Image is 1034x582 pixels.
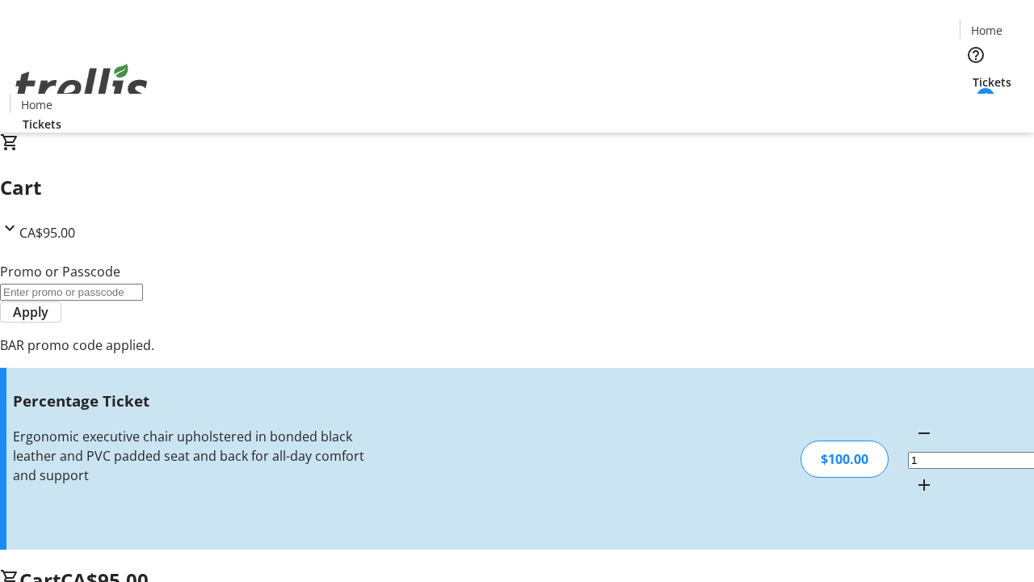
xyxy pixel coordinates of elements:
[13,302,48,322] span: Apply
[973,74,1011,91] span: Tickets
[960,22,1012,39] a: Home
[10,46,153,127] img: Orient E2E Organization s9BTNrfZUc's Logo
[960,74,1024,91] a: Tickets
[10,116,74,133] a: Tickets
[19,224,75,242] span: CA$95.00
[971,22,1002,39] span: Home
[13,390,366,412] h3: Percentage Ticket
[908,469,940,501] button: Increment by one
[960,39,992,71] button: Help
[21,96,53,113] span: Home
[23,116,61,133] span: Tickets
[908,417,940,449] button: Decrement by one
[801,441,889,478] div: $100.00
[960,91,992,123] button: Cart
[11,96,62,113] a: Home
[13,427,366,485] div: Ergonomic executive chair upholstered in bonded black leather and PVC padded seat and back for al...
